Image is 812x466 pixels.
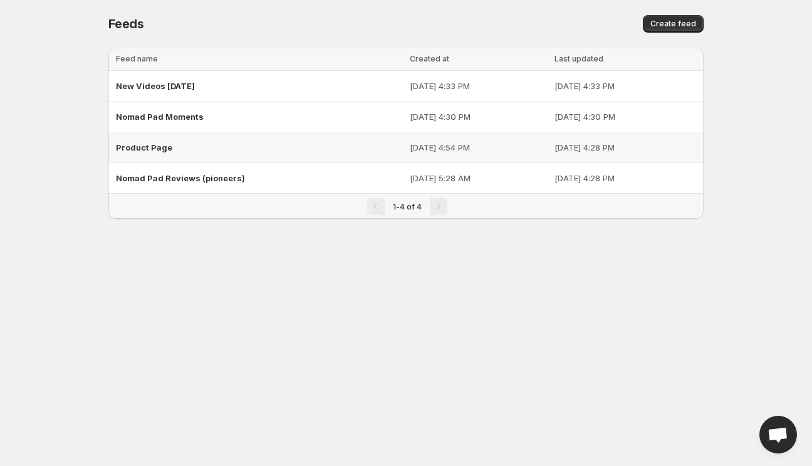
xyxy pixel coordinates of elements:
[410,141,547,154] p: [DATE] 4:54 PM
[116,54,158,63] span: Feed name
[410,110,547,123] p: [DATE] 4:30 PM
[116,112,204,122] span: Nomad Pad Moments
[410,172,547,184] p: [DATE] 5:28 AM
[108,16,144,31] span: Feeds
[554,141,696,154] p: [DATE] 4:28 PM
[393,202,422,211] span: 1-4 of 4
[116,81,195,91] span: New Videos [DATE]
[410,54,449,63] span: Created at
[650,19,696,29] span: Create feed
[554,54,603,63] span: Last updated
[554,172,696,184] p: [DATE] 4:28 PM
[116,173,245,183] span: Nomad Pad Reviews (pioneers)
[643,15,704,33] button: Create feed
[108,193,704,219] nav: Pagination
[116,142,172,152] span: Product Page
[554,110,696,123] p: [DATE] 4:30 PM
[554,80,696,92] p: [DATE] 4:33 PM
[410,80,547,92] p: [DATE] 4:33 PM
[759,416,797,453] a: Open chat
